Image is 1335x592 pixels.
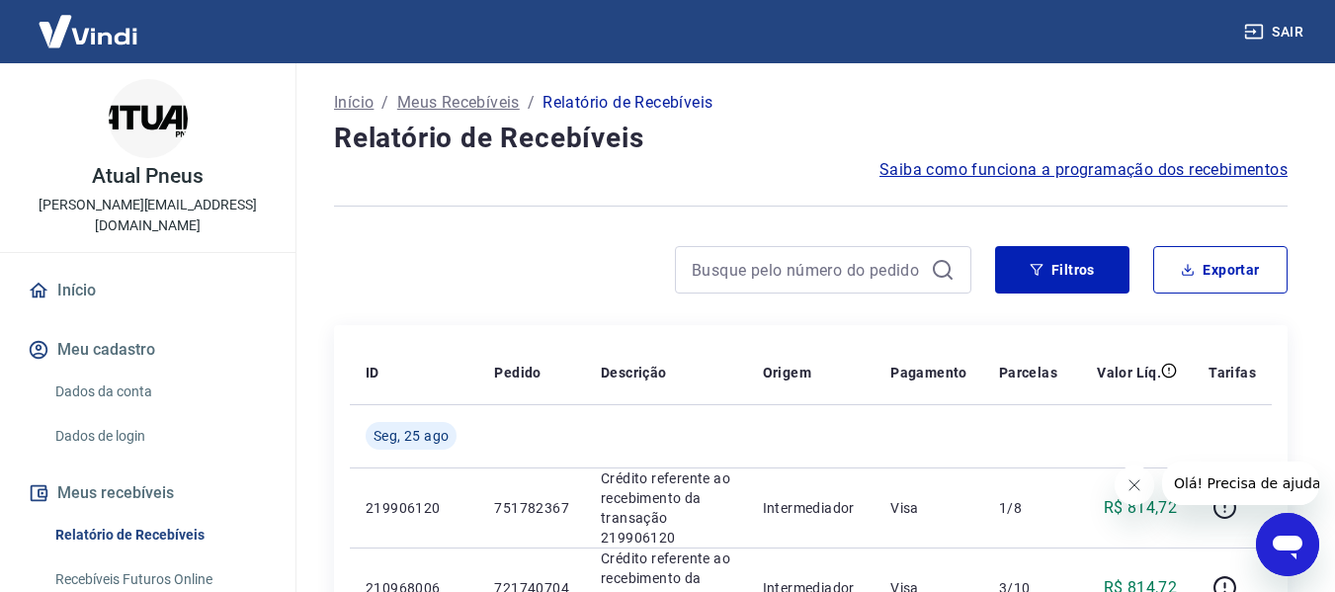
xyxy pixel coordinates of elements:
p: Crédito referente ao recebimento da transação 219906120 [601,468,731,548]
button: Filtros [995,246,1129,294]
iframe: Fechar mensagem [1115,465,1154,505]
a: Meus Recebíveis [397,91,520,115]
p: Origem [763,363,811,382]
button: Meu cadastro [24,328,272,372]
span: Seg, 25 ago [374,426,449,446]
a: Relatório de Recebíveis [47,515,272,555]
span: Olá! Precisa de ajuda? [12,14,166,30]
p: Descrição [601,363,667,382]
p: Relatório de Recebíveis [542,91,712,115]
p: Visa [890,498,967,518]
p: [PERSON_NAME][EMAIL_ADDRESS][DOMAIN_NAME] [16,195,280,236]
p: / [381,91,388,115]
h4: Relatório de Recebíveis [334,119,1288,158]
p: 751782367 [494,498,569,518]
a: Saiba como funciona a programação dos recebimentos [879,158,1288,182]
a: Dados de login [47,416,272,457]
a: Início [24,269,272,312]
p: R$ 814,72 [1104,496,1178,520]
p: 1/8 [999,498,1057,518]
p: ID [366,363,379,382]
p: Atual Pneus [92,166,203,187]
a: Dados da conta [47,372,272,412]
p: Parcelas [999,363,1057,382]
iframe: Mensagem da empresa [1162,462,1319,505]
img: Vindi [24,1,152,61]
img: b7dbf8c6-a9bd-4944-97d5-addfc2141217.jpeg [109,79,188,158]
p: Valor Líq. [1097,363,1161,382]
p: Pedido [494,363,541,382]
p: Intermediador [763,498,860,518]
p: 219906120 [366,498,462,518]
button: Exportar [1153,246,1288,294]
p: Tarifas [1209,363,1256,382]
iframe: Botão para abrir a janela de mensagens [1256,513,1319,576]
p: Pagamento [890,363,967,382]
input: Busque pelo número do pedido [692,255,923,285]
p: / [528,91,535,115]
button: Meus recebíveis [24,471,272,515]
a: Início [334,91,374,115]
button: Sair [1240,14,1311,50]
